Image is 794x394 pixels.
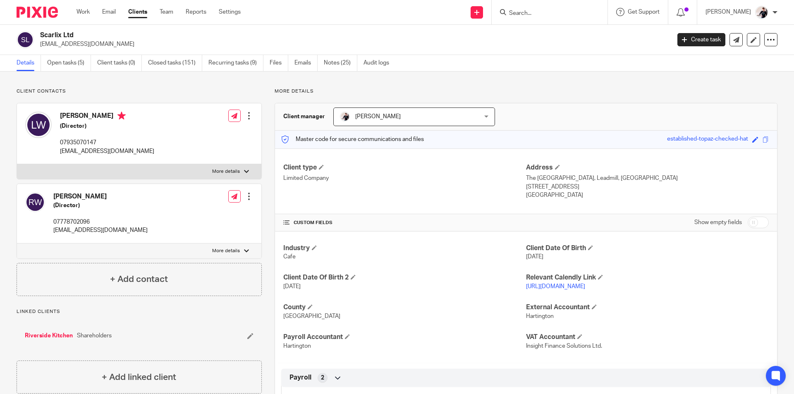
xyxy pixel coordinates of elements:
span: Hartington [283,343,311,349]
a: Settings [219,8,241,16]
h4: CUSTOM FIELDS [283,220,526,226]
h4: Client Date Of Birth [526,244,769,253]
h4: County [283,303,526,312]
h4: [PERSON_NAME] [53,192,148,201]
span: Insight Finance Solutions Ltd. [526,343,602,349]
span: [DATE] [526,254,543,260]
a: Details [17,55,41,71]
h4: Industry [283,244,526,253]
p: Linked clients [17,308,262,315]
p: [EMAIL_ADDRESS][DOMAIN_NAME] [40,40,665,48]
img: Pixie [17,7,58,18]
p: Client contacts [17,88,262,95]
h3: Client manager [283,112,325,121]
h4: Client Date Of Birth 2 [283,273,526,282]
p: More details [275,88,777,95]
a: Reports [186,8,206,16]
span: Get Support [628,9,660,15]
span: 2 [321,374,324,382]
a: Recurring tasks (9) [208,55,263,71]
span: Shareholders [77,332,112,340]
a: Open tasks (5) [47,55,91,71]
p: More details [212,248,240,254]
a: Create task [677,33,725,46]
a: Closed tasks (151) [148,55,202,71]
h2: Scarlix Ltd [40,31,540,40]
img: AV307615.jpg [340,112,350,122]
p: 07935070147 [60,138,154,147]
h4: VAT Accountant [526,333,769,341]
img: AV307615.jpg [755,6,768,19]
a: Email [102,8,116,16]
span: [DATE] [283,284,301,289]
p: Master code for secure communications and files [281,135,424,143]
p: More details [212,168,240,175]
span: [GEOGRAPHIC_DATA] [283,313,340,319]
img: svg%3E [17,31,34,48]
a: [URL][DOMAIN_NAME] [526,284,585,289]
p: 07778702096 [53,218,148,226]
h4: + Add contact [110,273,168,286]
p: [EMAIL_ADDRESS][DOMAIN_NAME] [60,147,154,155]
p: [EMAIL_ADDRESS][DOMAIN_NAME] [53,226,148,234]
input: Search [508,10,583,17]
span: [PERSON_NAME] [355,114,401,119]
h4: Address [526,163,769,172]
h4: [PERSON_NAME] [60,112,154,122]
p: [STREET_ADDRESS] [526,183,769,191]
img: svg%3E [25,192,45,212]
span: Payroll [289,373,311,382]
a: Files [270,55,288,71]
span: Hartington [526,313,554,319]
h5: (Director) [53,201,148,210]
p: Limited Company [283,174,526,182]
span: Cafe [283,254,296,260]
a: Team [160,8,173,16]
div: established-topaz-checked-hat [667,135,748,144]
p: [PERSON_NAME] [706,8,751,16]
a: Client tasks (0) [97,55,142,71]
h5: (Director) [60,122,154,130]
a: Clients [128,8,147,16]
h4: Payroll Accountant [283,333,526,341]
h4: + Add linked client [102,371,176,384]
h4: Client type [283,163,526,172]
p: The [GEOGRAPHIC_DATA], Leadmill, [GEOGRAPHIC_DATA] [526,174,769,182]
p: [GEOGRAPHIC_DATA] [526,191,769,199]
a: Audit logs [364,55,395,71]
a: Emails [294,55,318,71]
a: Work [77,8,90,16]
img: svg%3E [25,112,52,138]
a: Notes (25) [324,55,357,71]
h4: Relevant Calendly Link [526,273,769,282]
label: Show empty fields [694,218,742,227]
i: Primary [117,112,126,120]
h4: External Accountant [526,303,769,312]
a: Riverside Kitchen [25,332,73,340]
